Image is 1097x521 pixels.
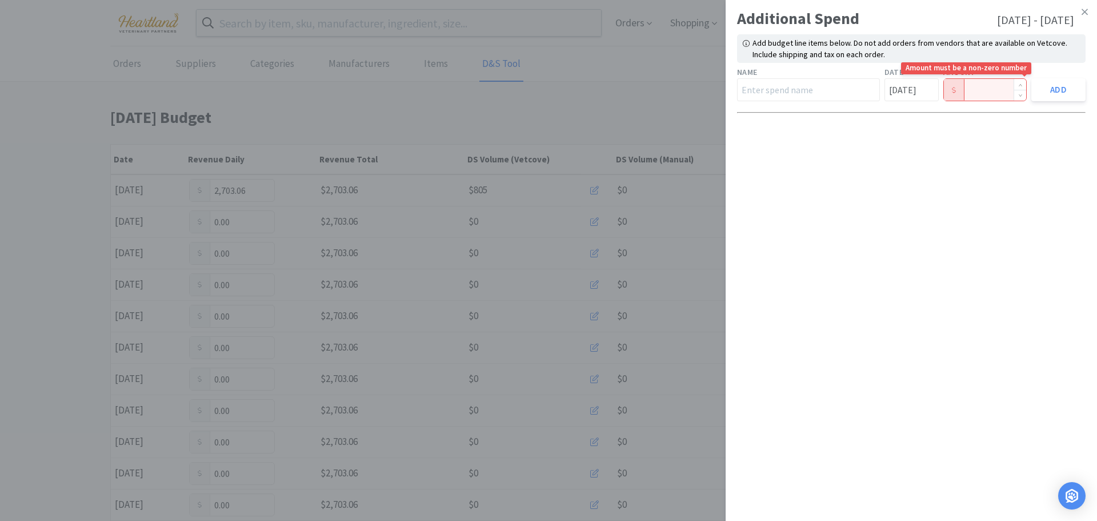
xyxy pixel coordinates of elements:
[737,6,1086,31] div: Additional Spend
[737,66,758,78] label: Name
[1031,78,1086,101] button: Add
[1019,94,1023,98] i: icon: down
[752,37,1083,60] p: Add budget line items below. Do not add orders from vendors that are available on Vetcove. Includ...
[1014,90,1026,101] span: Decrease Value
[1019,83,1023,87] i: icon: up
[884,78,939,101] input: Select date
[1058,482,1086,510] div: Open Intercom Messenger
[737,78,880,101] input: Enter spend name
[997,11,1074,31] h3: [DATE] - [DATE]
[901,62,1031,74] span: Amount must be a non-zero number
[1014,79,1026,90] span: Increase Value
